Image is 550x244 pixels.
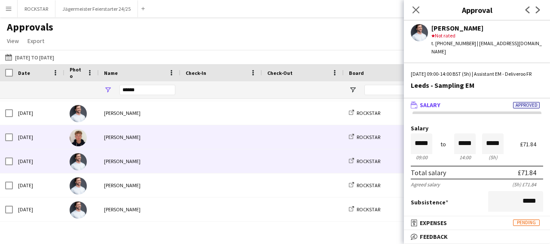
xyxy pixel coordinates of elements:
div: [DATE] [13,173,64,197]
div: [PERSON_NAME] [99,101,180,125]
span: Photo [70,66,83,79]
img: James Whitehurst [70,201,87,219]
div: [DATE] 09:00-14:00 BST (5h) | Assistant EM - Deliveroo FR [411,70,543,78]
div: [PERSON_NAME] [99,125,180,149]
div: [DATE] [13,198,64,221]
button: [DATE] to [DATE] [3,52,56,62]
a: ROCKSTAR [349,158,380,164]
div: Leeds - Sampling EM [411,81,543,89]
div: [DATE] [13,125,64,149]
button: Jägermeister Feierstarter 24/25 [55,0,138,17]
span: Feedback [420,233,448,241]
div: t. [PHONE_NUMBER] | [EMAIL_ADDRESS][DOMAIN_NAME] [431,40,543,55]
div: [DATE] [13,149,64,173]
span: ROCKSTAR [357,134,380,140]
span: Board [349,70,364,76]
div: Not rated [431,32,543,40]
img: James Christer [70,129,87,146]
label: Subsistence [411,198,448,206]
mat-expansion-panel-header: ExpensesPending [404,216,550,229]
span: View [7,37,19,45]
div: (5h) £71.84 [512,181,543,188]
span: ROCKSTAR [357,206,380,213]
span: Check-In [186,70,206,76]
div: 5h [482,154,504,161]
span: Pending [513,219,540,226]
div: £71.84 [520,141,543,148]
button: Open Filter Menu [349,86,357,94]
span: Expenses [420,219,447,227]
mat-expansion-panel-header: SalaryApproved [404,99,550,111]
span: ROCKSTAR [357,182,380,188]
span: Export [27,37,44,45]
div: Agreed salary [411,181,440,188]
span: Check-Out [267,70,293,76]
input: Name Filter Input [119,85,175,95]
div: [PERSON_NAME] [99,198,180,221]
span: ROCKSTAR [357,158,380,164]
mat-expansion-panel-header: Feedback [404,230,550,243]
a: View [3,35,22,46]
button: ROCKSTAR [18,0,55,17]
span: ROCKSTAR [357,110,380,116]
span: Approved [513,102,540,108]
label: Salary [411,125,543,132]
h3: Approval [404,4,550,15]
a: ROCKSTAR [349,206,380,213]
img: James Whitehurst [70,153,87,170]
div: 14:00 [454,154,476,161]
span: Date [18,70,30,76]
a: ROCKSTAR [349,182,380,188]
a: ROCKSTAR [349,110,380,116]
div: to [440,141,446,148]
div: [DATE] [13,101,64,125]
a: ROCKSTAR [349,134,380,140]
div: [PERSON_NAME] [99,173,180,197]
img: James Whitehurst [70,105,87,122]
div: 09:00 [411,154,432,161]
div: [PERSON_NAME] [431,24,543,32]
div: £71.84 [518,168,536,177]
input: Board Filter Input [364,85,425,95]
button: Open Filter Menu [104,86,112,94]
img: James Whitehurst [70,177,87,195]
a: Export [24,35,48,46]
span: Name [104,70,118,76]
div: [PERSON_NAME] [99,149,180,173]
span: Salary [420,101,440,109]
div: Total salary [411,168,446,177]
